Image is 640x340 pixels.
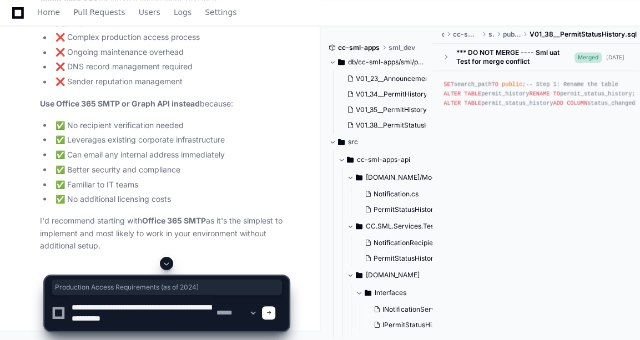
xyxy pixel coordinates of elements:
[356,121,457,130] span: V01_38__PermitStatusHistory.sql
[342,87,427,102] button: V01_34__PermitHistory.sql
[360,235,445,251] button: NotificationRecipientServiceTests.cs
[374,205,446,214] span: PermitStatusHistory.cs
[492,81,498,88] span: TO
[357,155,410,164] span: cc-sml-apps-api
[356,171,362,184] svg: Directory
[456,48,575,66] div: *** DO NOT MERGE ---- Sml uat Test for merge conflict
[356,74,497,83] span: V01_23__AnnouncementsAndNotifications.sql
[139,9,160,16] span: Users
[348,58,425,67] span: db/cc-sml-apps/sml/public-all
[40,98,200,108] strong: Use Office 365 SMTP or Graph API instead
[444,90,461,97] span: ALTER
[73,9,125,16] span: Pull Requests
[55,283,279,292] span: Production Access Requirements (as of 2024)
[174,9,192,16] span: Logs
[52,46,289,59] li: ❌ Ongoing maintenance overhead
[347,169,442,186] button: [DOMAIN_NAME]/Models
[553,90,560,97] span: TO
[348,138,358,146] span: src
[366,222,442,231] span: CC.SML.Services.Tests/Services
[444,80,629,108] div: search_path ; permit_history permit_status_history; permit_status_history status_changed_dt timez...
[374,254,487,263] span: PermitStatusHistoryServiceTests.cs
[342,102,427,118] button: V01_35__PermitHistoryGrants.sql
[356,105,458,114] span: V01_35__PermitHistoryGrants.sql
[342,118,427,133] button: V01_38__PermitStatusHistory.sql
[553,100,563,106] span: ADD
[52,60,289,73] li: ❌ DNS record management required
[342,71,427,87] button: V01_23__AnnouncementsAndNotifications.sql
[52,133,289,146] li: ✅ Leverages existing corporate infrastructure
[142,215,206,225] strong: Office 365 SMTP
[464,100,481,106] span: TABLE
[52,75,289,88] li: ❌ Sender reputation management
[347,153,354,166] svg: Directory
[356,90,437,99] span: V01_34__PermitHistory.sql
[40,214,289,252] p: I'd recommend starting with as it's the simplest to implement and most likely to work in your env...
[444,81,453,88] span: SET
[464,90,481,97] span: TABLE
[52,192,289,205] li: ✅ No additional licensing costs
[360,202,445,217] button: PermitStatusHistory.cs
[530,30,637,39] span: V01_38__PermitStatusHistory.sql
[37,9,60,16] span: Home
[575,52,602,63] span: Merged
[526,81,618,88] span: -- Step 1: Rename the table
[503,30,521,39] span: public-all
[567,100,587,106] span: COLUMN
[52,119,289,131] li: ✅ No recipient verification needed
[52,31,289,44] li: ❌ Complex production access process
[360,251,445,266] button: PermitStatusHistoryServiceTests.cs
[52,178,289,191] li: ✅ Familiar to IT teams
[338,151,434,169] button: cc-sml-apps-api
[338,55,345,69] svg: Directory
[374,190,419,199] span: Notification.cs
[329,133,425,151] button: src
[338,43,380,52] span: cc-sml-apps
[360,186,445,202] button: Notification.cs
[502,81,522,88] span: public
[488,30,494,39] span: sml
[347,217,442,235] button: CC.SML.Services.Tests/Services
[441,30,444,39] span: db
[389,43,415,52] span: sml_dev
[453,30,480,39] span: cc-sml-apps
[606,53,624,62] div: [DATE]
[374,238,488,247] span: NotificationRecipientServiceTests.cs
[366,173,442,182] span: [DOMAIN_NAME]/Models
[52,163,289,176] li: ✅ Better security and compliance
[40,97,289,110] p: because:
[356,220,362,233] svg: Directory
[205,9,236,16] span: Settings
[444,100,461,106] span: ALTER
[329,53,425,71] button: db/cc-sml-apps/sml/public-all
[338,135,345,149] svg: Directory
[52,148,289,161] li: ✅ Can email any internal address immediately
[529,90,550,97] span: RENAME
